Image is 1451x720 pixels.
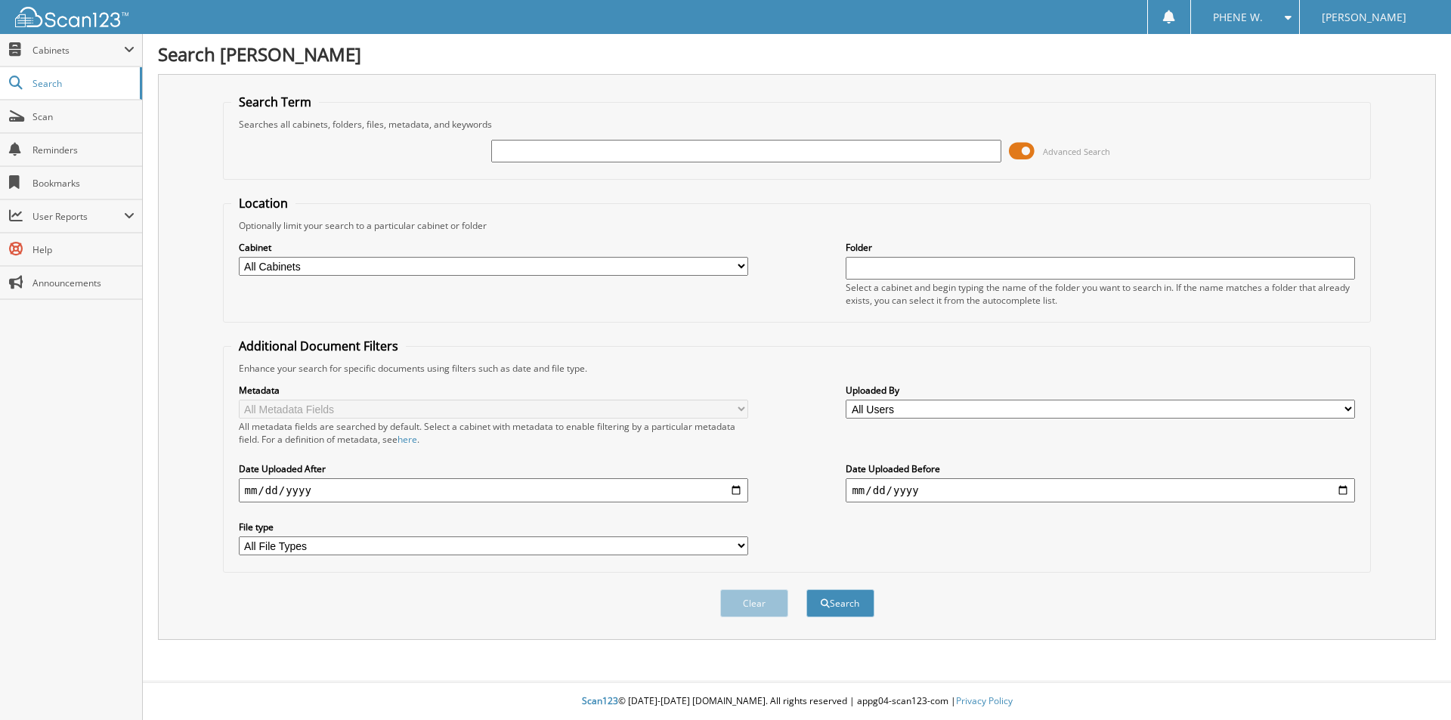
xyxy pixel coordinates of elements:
label: Date Uploaded Before [846,462,1355,475]
span: Announcements [32,277,135,289]
label: Cabinet [239,241,748,254]
span: Scan123 [582,694,618,707]
span: Reminders [32,144,135,156]
label: Date Uploaded After [239,462,748,475]
span: Help [32,243,135,256]
div: Optionally limit your search to a particular cabinet or folder [231,219,1363,232]
label: Uploaded By [846,384,1355,397]
label: Folder [846,241,1355,254]
span: Advanced Search [1043,146,1110,157]
div: Enhance your search for specific documents using filters such as date and file type. [231,362,1363,375]
label: File type [239,521,748,533]
input: start [239,478,748,502]
div: © [DATE]-[DATE] [DOMAIN_NAME]. All rights reserved | appg04-scan123-com | [143,683,1451,720]
div: Select a cabinet and begin typing the name of the folder you want to search in. If the name match... [846,281,1355,307]
h1: Search [PERSON_NAME] [158,42,1436,66]
legend: Additional Document Filters [231,338,406,354]
button: Clear [720,589,788,617]
a: here [398,433,417,446]
div: Searches all cabinets, folders, files, metadata, and keywords [231,118,1363,131]
a: Privacy Policy [956,694,1013,707]
button: Search [806,589,874,617]
span: [PERSON_NAME] [1322,13,1406,22]
img: scan123-logo-white.svg [15,7,128,27]
input: end [846,478,1355,502]
span: User Reports [32,210,124,223]
span: PHENE W. [1213,13,1263,22]
span: Bookmarks [32,177,135,190]
div: All metadata fields are searched by default. Select a cabinet with metadata to enable filtering b... [239,420,748,446]
label: Metadata [239,384,748,397]
span: Search [32,77,132,90]
legend: Location [231,195,295,212]
legend: Search Term [231,94,319,110]
span: Scan [32,110,135,123]
span: Cabinets [32,44,124,57]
